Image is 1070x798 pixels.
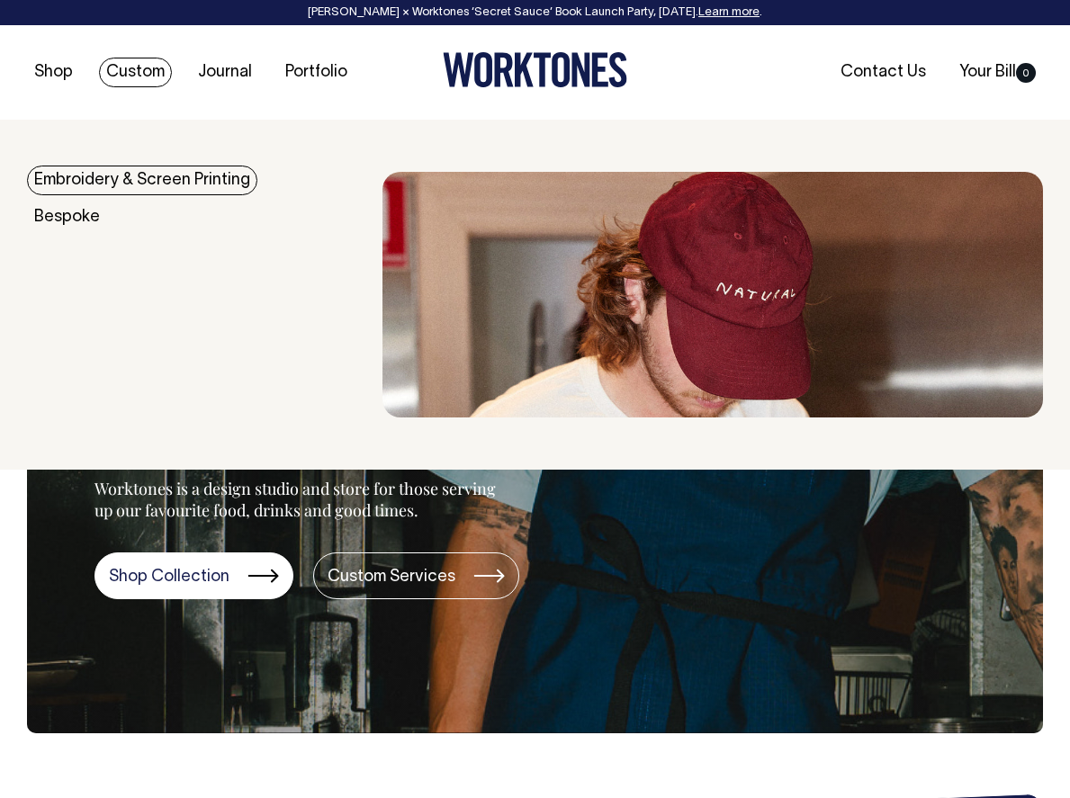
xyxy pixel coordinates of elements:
a: Your Bill0 [952,58,1043,87]
a: Bespoke [27,202,107,232]
a: Embroidery & Screen Printing [27,166,257,195]
a: Learn more [698,7,760,18]
img: embroidery & Screen Printing [382,172,1043,417]
a: Shop Collection [94,552,293,599]
a: Portfolio [278,58,355,87]
p: Worktones is a design studio and store for those serving up our favourite food, drinks and good t... [94,478,504,521]
a: Shop [27,58,80,87]
a: Custom Services [313,552,519,599]
a: Custom [99,58,172,87]
a: Journal [191,58,259,87]
span: 0 [1016,63,1036,83]
div: [PERSON_NAME] × Worktones ‘Secret Sauce’ Book Launch Party, [DATE]. . [18,6,1052,19]
a: Contact Us [833,58,933,87]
